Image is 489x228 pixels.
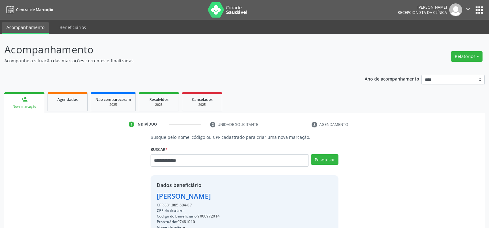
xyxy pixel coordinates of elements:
span: Cancelados [192,97,213,102]
span: Prontuário: [157,219,177,224]
span: Central de Marcação [16,7,53,12]
span: Código do beneficiário: [157,213,197,219]
span: CPF do titular: [157,208,182,213]
button: Pesquisar [311,154,338,165]
label: Buscar [151,145,168,154]
div: Indivíduo [136,122,157,127]
span: Agendados [57,97,78,102]
p: Acompanhe a situação das marcações correntes e finalizadas [4,57,341,64]
span: Não compareceram [95,97,131,102]
div: Dados beneficiário [157,181,236,189]
img: img [449,3,462,16]
span: CPF: [157,202,164,208]
div: 2025 [143,102,174,107]
button: Relatórios [451,51,483,62]
button: apps [474,5,485,15]
div: 07481010 [157,219,236,225]
div: [PERSON_NAME] [398,5,447,10]
div: 1 [129,122,134,127]
a: Central de Marcação [4,5,53,15]
p: Busque pelo nome, código ou CPF cadastrado para criar uma nova marcação. [151,134,338,140]
div: person_add [21,96,28,103]
a: Beneficiários [55,22,90,33]
div: -- [157,208,236,213]
div: Nova marcação [9,104,40,109]
div: [PERSON_NAME] [157,191,236,201]
div: 2025 [95,102,131,107]
i:  [465,6,471,12]
p: Ano de acompanhamento [365,75,419,82]
span: Recepcionista da clínica [398,10,447,15]
p: Acompanhamento [4,42,341,57]
a: Acompanhamento [2,22,49,34]
button:  [462,3,474,16]
div: 9000972014 [157,213,236,219]
span: Resolvidos [149,97,168,102]
div: 2025 [187,102,218,107]
div: 831.885.684-87 [157,202,236,208]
